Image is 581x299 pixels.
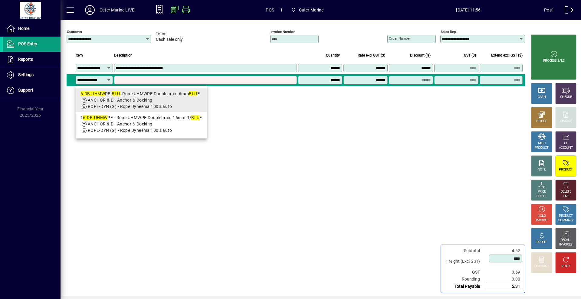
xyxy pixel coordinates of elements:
mat-option: 16-DB-UHMWPE - Rope UHMWPE Doublebraid 16mm R/BLUE [76,112,207,136]
div: RESET [561,264,570,269]
span: Terms [156,31,192,35]
span: POS Entry [18,41,37,46]
span: Home [18,26,29,31]
mat-label: Customer [67,30,82,34]
div: Pos1 [544,5,554,15]
span: Description [114,52,133,59]
span: Cater Marine [299,5,324,15]
mat-label: Sales rep [441,30,456,34]
td: Subtotal [443,247,486,254]
div: CASH [538,95,546,99]
td: 0.00 [486,276,522,283]
span: 1 [280,5,283,15]
a: Logout [560,1,573,21]
em: BLU [191,115,199,120]
div: PRICE [538,190,546,194]
span: Rate excl GST ($) [358,52,385,59]
td: Total Payable [443,283,486,290]
div: CHARGE [560,119,572,124]
td: 5.31 [486,283,522,290]
span: Quantity [326,52,340,59]
span: Cash sale only [156,37,183,42]
div: EFTPOS [536,119,547,124]
em: 6-DB-UHMW [83,115,107,120]
span: ANCHOR & D - Anchor & Docking [88,122,153,126]
div: INVOICE [536,218,547,223]
div: SELECT [537,194,547,199]
div: MISC [538,141,545,146]
div: PRODUCT [559,214,573,218]
span: GST ($) [464,52,476,59]
span: ROPE-DYN (G) - Rope Dyneema 100% auto [88,104,172,109]
a: Reports [3,52,61,67]
div: NOTE [538,167,546,172]
a: Home [3,21,61,36]
div: RECALL [561,238,571,242]
div: Cater Marine LIVE [100,5,134,15]
span: Extend excl GST ($) [491,52,523,59]
span: Settings [18,72,34,77]
div: DISCOUNT [534,264,549,269]
td: GST [443,269,486,276]
div: 1 PE - Rope UHMWPE Doublebraid 16mm R/ E [80,115,202,121]
span: POS [266,5,274,15]
em: BLU [112,91,120,96]
div: GL [564,141,568,146]
mat-option: 6-DB-UHMWPE-BLU - Rope UHMWPE Doublebraid 6mm BLUE [76,88,207,112]
div: PROCESS SALE [543,59,564,63]
div: DELETE [561,190,571,194]
div: SUMMARY [558,218,573,223]
em: 6-DB-UHMW [80,91,105,96]
span: Reports [18,57,33,62]
div: LINE [563,194,569,199]
mat-label: Order number [389,36,411,41]
td: 4.62 [486,247,522,254]
span: ROPE-DYN (G) - Rope Dyneema 100% auto [88,128,172,133]
div: HOLD [538,214,546,218]
mat-label: Invoice number [271,30,295,34]
td: Rounding [443,276,486,283]
a: Support [3,83,61,98]
div: PE- - Rope UHMWPE Doublebraid 6mm E [80,91,202,97]
span: ANCHOR & D - Anchor & Docking [88,98,153,102]
a: Settings [3,67,61,83]
span: Discount (%) [410,52,431,59]
div: ACCOUNT [559,146,573,150]
td: Freight (Excl GST) [443,254,486,269]
td: 0.69 [486,269,522,276]
div: PRODUCT [535,146,548,150]
button: Profile [80,5,100,15]
div: CHEQUE [560,95,572,99]
div: INVOICES [559,242,572,247]
span: Support [18,88,33,93]
div: PROFIT [537,240,547,245]
div: PRODUCT [559,167,573,172]
span: Cater Marine [289,5,326,15]
span: Item [76,52,83,59]
span: [DATE] 11:56 [393,5,544,15]
em: BLU [189,91,197,96]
